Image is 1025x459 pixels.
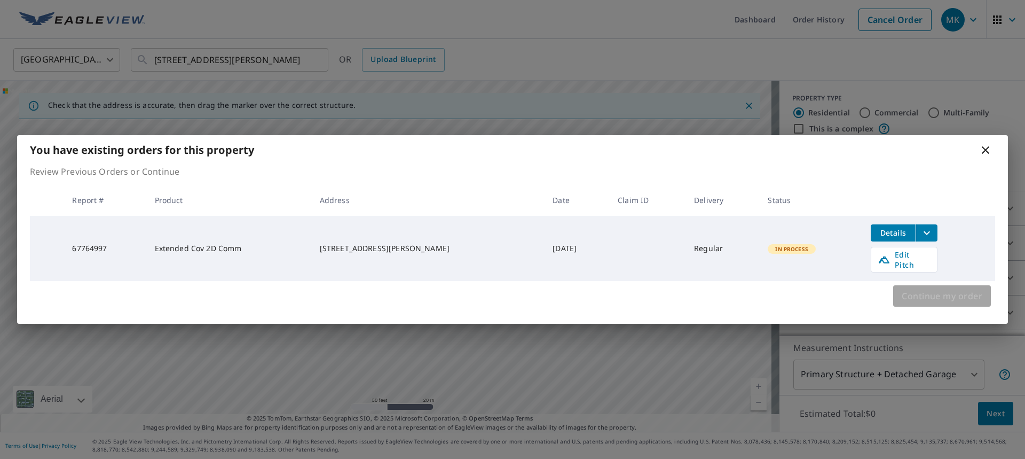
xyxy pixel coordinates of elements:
th: Date [544,184,609,216]
th: Address [311,184,545,216]
th: Product [146,184,311,216]
td: Regular [685,216,759,281]
a: Edit Pitch [871,247,937,273]
b: You have existing orders for this property [30,143,254,157]
th: Report # [64,184,146,216]
button: detailsBtn-67764997 [871,224,916,242]
td: Extended Cov 2D Comm [146,216,311,281]
th: Status [759,184,862,216]
th: Claim ID [609,184,685,216]
span: In Process [769,245,815,253]
td: 67764997 [64,216,146,281]
div: [STREET_ADDRESS][PERSON_NAME] [320,243,536,254]
th: Delivery [685,184,759,216]
p: Review Previous Orders or Continue [30,165,995,178]
td: [DATE] [544,216,609,281]
span: Continue my order [902,289,982,304]
span: Edit Pitch [878,250,931,270]
button: filesDropdownBtn-67764997 [916,224,937,242]
button: Continue my order [893,285,991,307]
span: Details [877,228,909,238]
